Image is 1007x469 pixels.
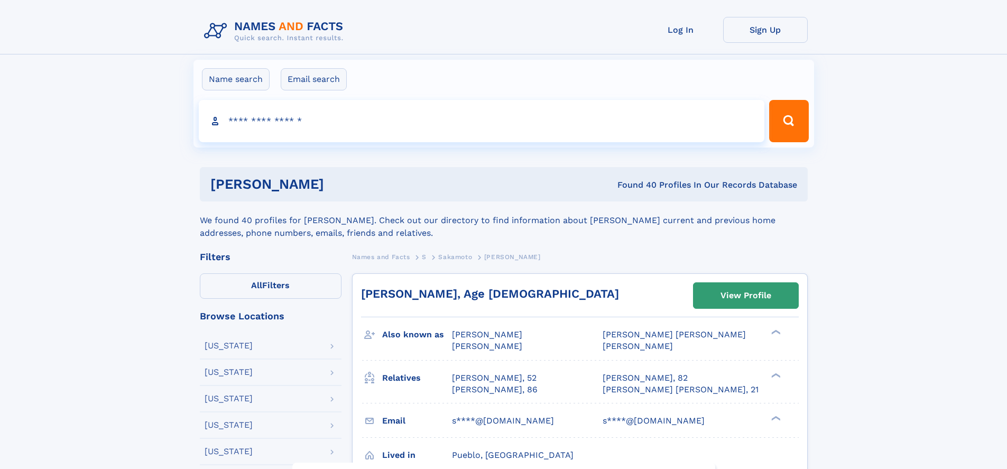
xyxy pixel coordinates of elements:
h3: Also known as [382,326,452,344]
span: [PERSON_NAME] [PERSON_NAME] [603,329,746,339]
a: [PERSON_NAME], 86 [452,384,538,396]
label: Filters [200,273,341,299]
div: [US_STATE] [205,394,253,403]
div: ❯ [769,415,781,421]
a: [PERSON_NAME], 52 [452,372,537,384]
label: Email search [281,68,347,90]
h1: [PERSON_NAME] [210,178,471,191]
div: [US_STATE] [205,368,253,376]
div: We found 40 profiles for [PERSON_NAME]. Check out our directory to find information about [PERSON... [200,201,808,240]
span: [PERSON_NAME] [484,253,541,261]
h3: Email [382,412,452,430]
h3: Lived in [382,446,452,464]
div: [US_STATE] [205,421,253,429]
span: Pueblo, [GEOGRAPHIC_DATA] [452,450,574,460]
div: View Profile [720,283,771,308]
h3: Relatives [382,369,452,387]
a: Sakamoto [438,250,472,263]
img: Logo Names and Facts [200,17,352,45]
span: S [422,253,427,261]
a: [PERSON_NAME] [PERSON_NAME], 21 [603,384,759,396]
input: search input [199,100,765,142]
div: ❯ [769,329,781,336]
a: Log In [639,17,723,43]
div: [US_STATE] [205,447,253,456]
span: [PERSON_NAME] [452,341,522,351]
label: Name search [202,68,270,90]
span: [PERSON_NAME] [452,329,522,339]
a: [PERSON_NAME], 82 [603,372,688,384]
div: [US_STATE] [205,342,253,350]
div: Found 40 Profiles In Our Records Database [470,179,797,191]
a: View Profile [694,283,798,308]
div: ❯ [769,372,781,379]
a: [PERSON_NAME], Age [DEMOGRAPHIC_DATA] [361,287,619,300]
a: S [422,250,427,263]
span: All [251,280,262,290]
a: Sign Up [723,17,808,43]
span: Sakamoto [438,253,472,261]
span: [PERSON_NAME] [603,341,673,351]
a: Names and Facts [352,250,410,263]
button: Search Button [769,100,808,142]
div: Filters [200,252,341,262]
div: Browse Locations [200,311,341,321]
